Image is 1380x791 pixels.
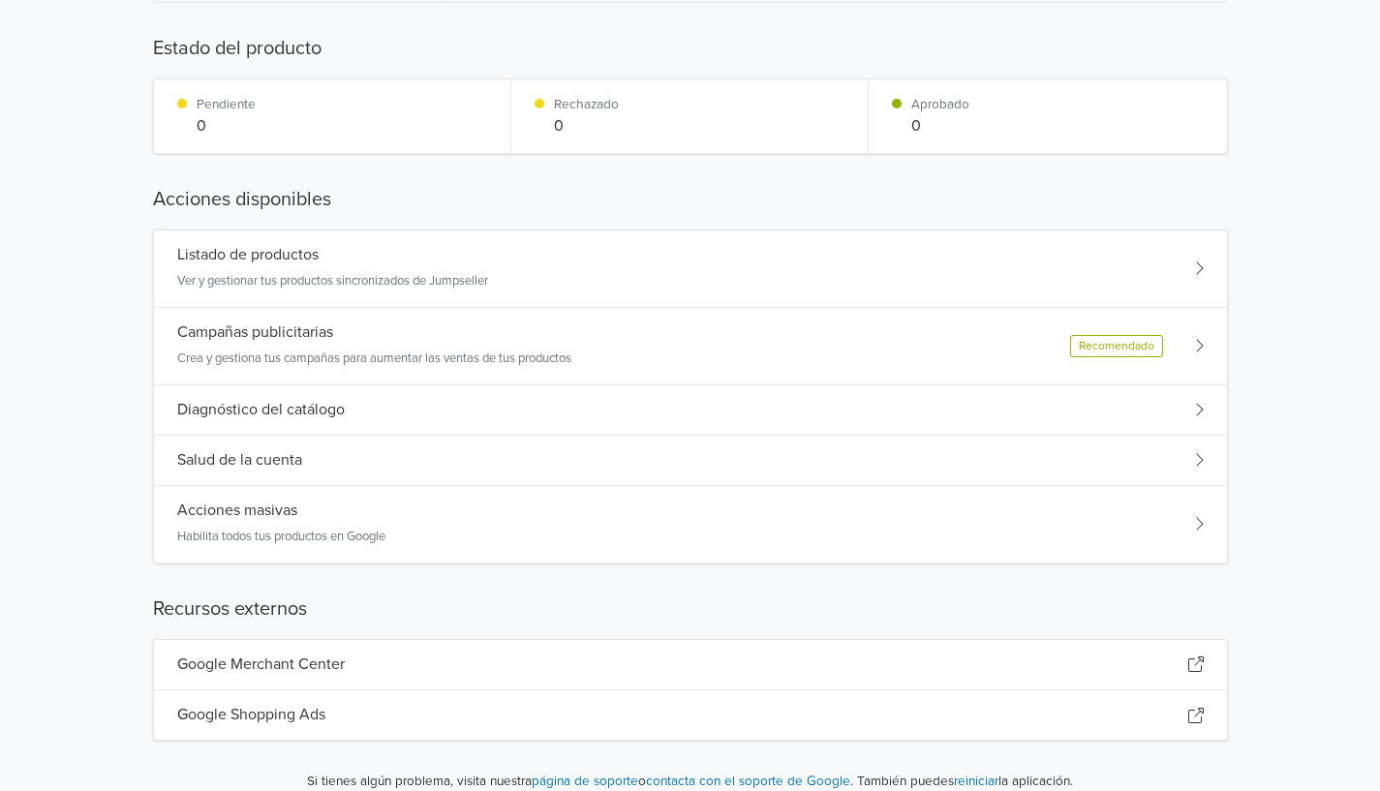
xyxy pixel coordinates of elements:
h5: Estado del producto [153,34,1228,63]
a: página de soporte [532,774,638,789]
div: Pendiente0 [154,79,511,153]
div: Google Shopping Ads [154,690,1227,740]
p: Aprobado [911,95,969,114]
p: 0 [911,114,969,137]
h5: Recursos externos [153,594,1228,624]
p: Rechazado [554,95,619,114]
h5: Acciones masivas [177,502,297,520]
div: Salud de la cuenta [154,436,1227,486]
div: Recomendado [1070,335,1163,357]
div: Aprobado0 [869,79,1226,153]
h5: Listado de productos [177,246,319,264]
h5: Acciones disponibles [153,185,1228,214]
a: reiniciar [954,774,998,789]
div: Rechazado0 [511,79,869,153]
p: Crea y gestiona tus campañas para aumentar las ventas de tus productos [177,350,571,369]
div: Acciones masivasHabilita todos tus productos en Google [154,486,1227,563]
h5: Campañas publicitarias [177,323,333,342]
a: contacta con el soporte de Google [646,774,850,789]
span: Si tienes algún problema, visita nuestra o . También puedes la aplicación. [153,772,1228,791]
div: Diagnóstico del catálogo [154,385,1227,436]
h5: Google Merchant Center [177,655,345,674]
div: Google Merchant Center [154,640,1227,690]
h5: Google Shopping Ads [177,706,325,724]
div: Listado de productosVer y gestionar tus productos sincronizados de Jumpseller [154,230,1227,308]
h5: Salud de la cuenta [177,451,302,470]
p: 0 [554,114,619,137]
p: 0 [197,114,256,137]
p: Habilita todos tus productos en Google [177,528,385,547]
h5: Diagnóstico del catálogo [177,401,345,419]
p: Ver y gestionar tus productos sincronizados de Jumpseller [177,272,488,291]
p: Pendiente [197,95,256,114]
div: Campañas publicitariasCrea y gestiona tus campañas para aumentar las ventas de tus productosRecom... [154,308,1227,385]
